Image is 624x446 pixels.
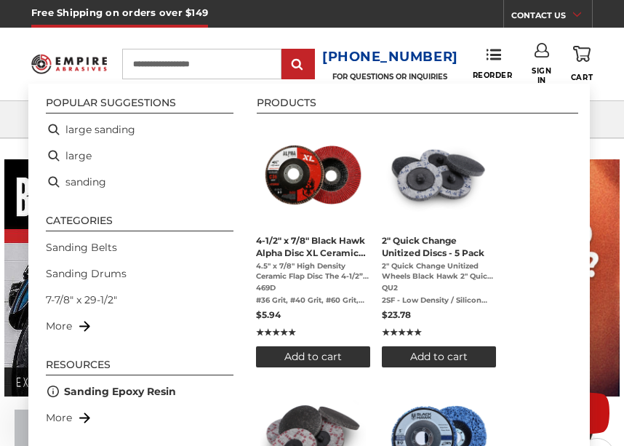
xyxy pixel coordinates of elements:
[40,116,239,143] li: large sanding
[256,261,370,282] span: 4.5" x 7/8" High Density Ceramic Flap Disc The 4-1/2” x 7/8” Alpha Disc by Black Hawk Abrasives i...
[382,326,422,339] span: ★★★★★
[46,240,117,255] a: Sanding Belts
[46,266,127,282] a: Sanding Drums
[46,215,233,231] li: Categories
[40,405,239,431] li: More
[382,122,496,367] a: 2" Quick Change Unitized Discs - 5 Pack
[40,143,239,169] li: large
[40,169,239,195] li: sanding
[382,261,496,282] span: 2" Quick Change Unitized Wheels Black Hawk 2" Quick Change Unitized Discs are designed for effort...
[256,283,370,293] span: 469D
[382,346,496,367] button: Add to cart
[256,122,370,367] a: 4-1/2" x 7/8" Black Hawk Alpha Disc XL Ceramic Flap Disc
[382,295,496,306] span: 2SF - Low Density / Silicon Carbide / Fine, 2AM - Low Density /Aluminum Oxide / Medium, 3SF - Low...
[322,47,458,68] a: [PHONE_NUMBER]
[256,295,370,306] span: #36 Grit, #40 Grit, #60 Grit, #80 Grit, #120 Grit
[40,234,239,260] li: Sanding Belts
[40,313,239,339] li: More
[257,97,579,114] li: Products
[31,49,107,79] img: Empire Abrasives
[473,71,513,80] span: Reorder
[532,66,551,85] span: Sign In
[46,292,117,308] a: 7-7/8" x 29-1/2"
[376,116,502,373] li: 2" Quick Change Unitized Discs - 5 Pack
[382,283,496,293] span: QU2
[250,116,376,373] li: 4-1/2" x 7/8" Black Hawk Alpha Disc XL Ceramic Flap Disc
[46,97,233,114] li: Popular suggestions
[256,309,281,320] span: $5.94
[571,43,593,84] a: Cart
[260,122,366,228] img: 4.5" BHA Alpha Disc
[40,260,239,287] li: Sanding Drums
[571,73,593,82] span: Cart
[40,378,239,405] li: Sanding Epoxy Resin
[46,359,233,375] li: Resources
[511,7,592,28] a: CONTACT US
[40,287,239,313] li: 7-7/8" x 29-1/2"
[284,50,313,79] input: Submit
[382,309,411,320] span: $23.78
[256,326,296,339] span: ★★★★★
[4,159,374,397] img: Banner for an interview featuring Horsepower Inc who makes Harley performance upgrades featured o...
[64,384,176,399] a: Sanding Epoxy Resin
[256,234,370,259] span: 4-1/2" x 7/8" Black Hawk Alpha Disc XL Ceramic Flap Disc
[15,410,148,446] div: Get Free ShippingClose teaser
[382,234,496,259] span: 2" Quick Change Unitized Discs - 5 Pack
[322,72,458,81] p: FOR QUESTIONS OR INQUIRIES
[256,346,370,367] button: Add to cart
[473,48,513,79] a: Reorder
